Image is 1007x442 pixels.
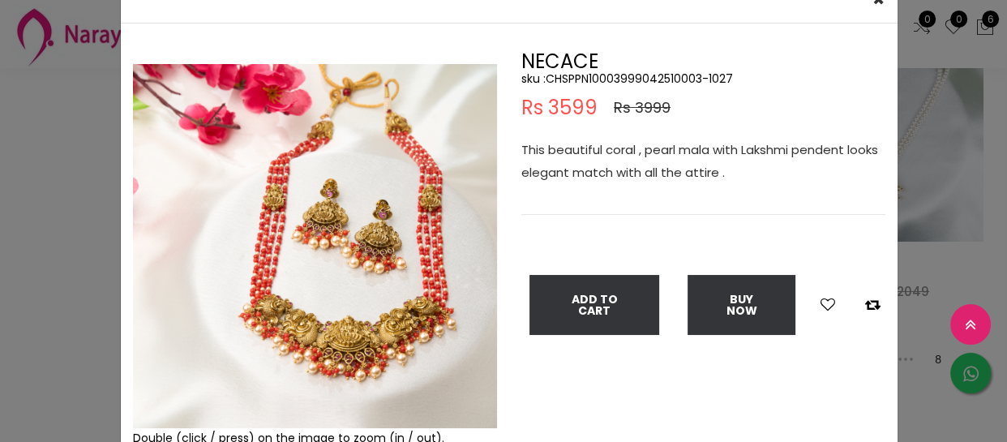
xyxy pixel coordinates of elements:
span: Rs 3999 [614,98,671,118]
button: Add to wishlist [816,294,840,315]
button: Add to compare [860,294,885,315]
img: Example [133,64,497,428]
button: Buy Now [688,275,795,335]
h2: NECACE [521,52,885,71]
p: This beautiful coral , pearl mala with Lakshmi pendent looks elegant match with all the attire . [521,139,885,184]
h5: sku : CHSPPN10003999042510003-1027 [521,71,885,86]
span: Rs 3599 [521,98,598,118]
button: Add To Cart [529,275,659,335]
